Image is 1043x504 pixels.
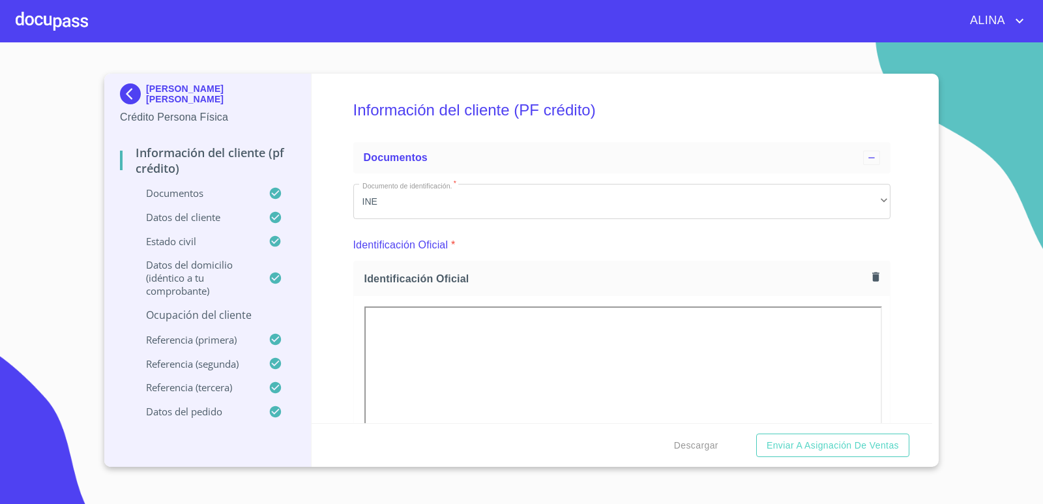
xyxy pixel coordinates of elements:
p: Estado Civil [120,235,269,248]
p: Documentos [120,186,269,200]
p: Datos del cliente [120,211,269,224]
p: Referencia (tercera) [120,381,269,394]
button: Descargar [669,434,724,458]
p: Datos del domicilio (idéntico a tu comprobante) [120,258,269,297]
span: Documentos [364,152,428,163]
p: Crédito Persona Física [120,110,295,125]
p: Identificación Oficial [353,237,448,253]
h5: Información del cliente (PF crédito) [353,83,891,137]
p: Referencia (segunda) [120,357,269,370]
div: INE [353,184,891,219]
button: Enviar a Asignación de Ventas [756,434,909,458]
button: account of current user [960,10,1027,31]
p: Ocupación del Cliente [120,308,295,322]
span: Enviar a Asignación de Ventas [767,437,899,454]
img: Docupass spot blue [120,83,146,104]
p: Información del cliente (PF crédito) [120,145,295,176]
p: [PERSON_NAME] [PERSON_NAME] [146,83,295,104]
span: Identificación Oficial [364,272,867,286]
p: Datos del pedido [120,405,269,418]
span: ALINA [960,10,1012,31]
div: Documentos [353,142,891,173]
div: [PERSON_NAME] [PERSON_NAME] [120,83,295,110]
span: Descargar [674,437,718,454]
p: Referencia (primera) [120,333,269,346]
